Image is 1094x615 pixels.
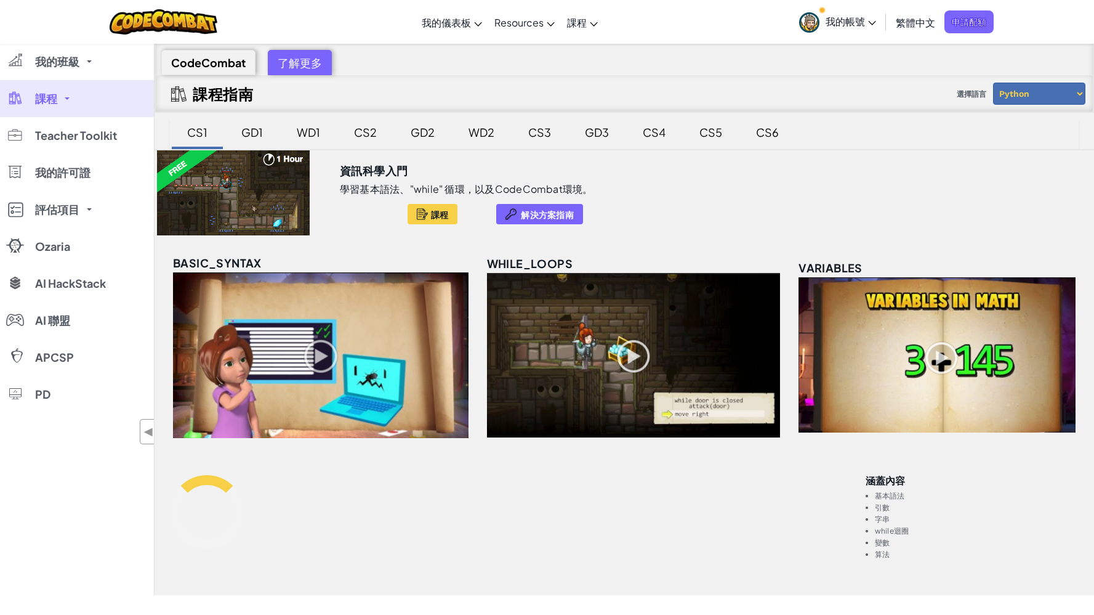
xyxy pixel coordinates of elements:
span: 解決方案指南 [521,210,574,219]
li: 字串 [875,515,1079,523]
div: WD1 [284,118,332,147]
div: CS2 [342,118,389,147]
div: GD1 [229,118,275,147]
span: 課程 [35,93,57,104]
span: AI 聯盟 [35,315,70,326]
span: 選擇語言 [952,85,991,104]
span: 繁體中文 [896,16,935,29]
li: while迴圈 [875,527,1079,535]
h2: 課程指南 [193,85,253,102]
div: 了解更多 [268,50,332,75]
h3: 資訊科學入門 [340,161,408,180]
div: CS3 [516,118,563,147]
span: 課程 [567,16,587,29]
a: 繁體中文 [890,6,941,39]
img: while_loops_unlocked.png [487,273,780,438]
img: basic_syntax_unlocked.png [173,272,469,438]
div: CS4 [630,118,678,147]
button: 課程 [408,204,458,224]
li: 算法 [875,550,1079,558]
span: Ozaria [35,241,70,252]
p: 學習基本語法、"while" 循環，以及CodeCombat環境。 [340,183,593,195]
div: CS5 [687,118,734,147]
div: WD2 [456,118,507,147]
span: variables [798,261,863,275]
span: Resources [494,16,544,29]
div: GD2 [398,118,447,147]
span: Teacher Toolkit [35,130,117,141]
span: 我的班級 [35,56,79,67]
img: CodeCombat logo [110,9,217,35]
li: 引數 [875,503,1079,511]
a: 我的帳號 [793,2,882,41]
img: avatar [799,12,819,33]
img: variables_unlocked.png [798,277,1076,433]
span: 我的許可證 [35,167,90,178]
div: CodeCombat [161,50,255,75]
span: 課程 [431,210,449,219]
span: 評估項目 [35,204,79,215]
div: GD3 [573,118,621,147]
span: basic_syntax [173,256,262,270]
div: CS6 [744,118,791,147]
a: 申請配額 [944,10,994,33]
span: AI HackStack [35,278,106,289]
a: 課程 [561,6,604,39]
a: Resources [488,6,561,39]
span: while_loops [487,256,573,271]
span: 我的儀表板 [422,16,471,29]
span: 我的帳號 [826,15,876,28]
button: 解決方案指南 [496,204,583,224]
h3: 涵蓋內容 [866,475,1079,486]
li: 基本語法 [875,492,1079,500]
li: 變數 [875,539,1079,547]
div: CS1 [175,118,220,147]
span: ◀ [143,423,154,441]
img: IconCurriculumGuide.svg [171,86,187,102]
a: 我的儀表板 [416,6,488,39]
